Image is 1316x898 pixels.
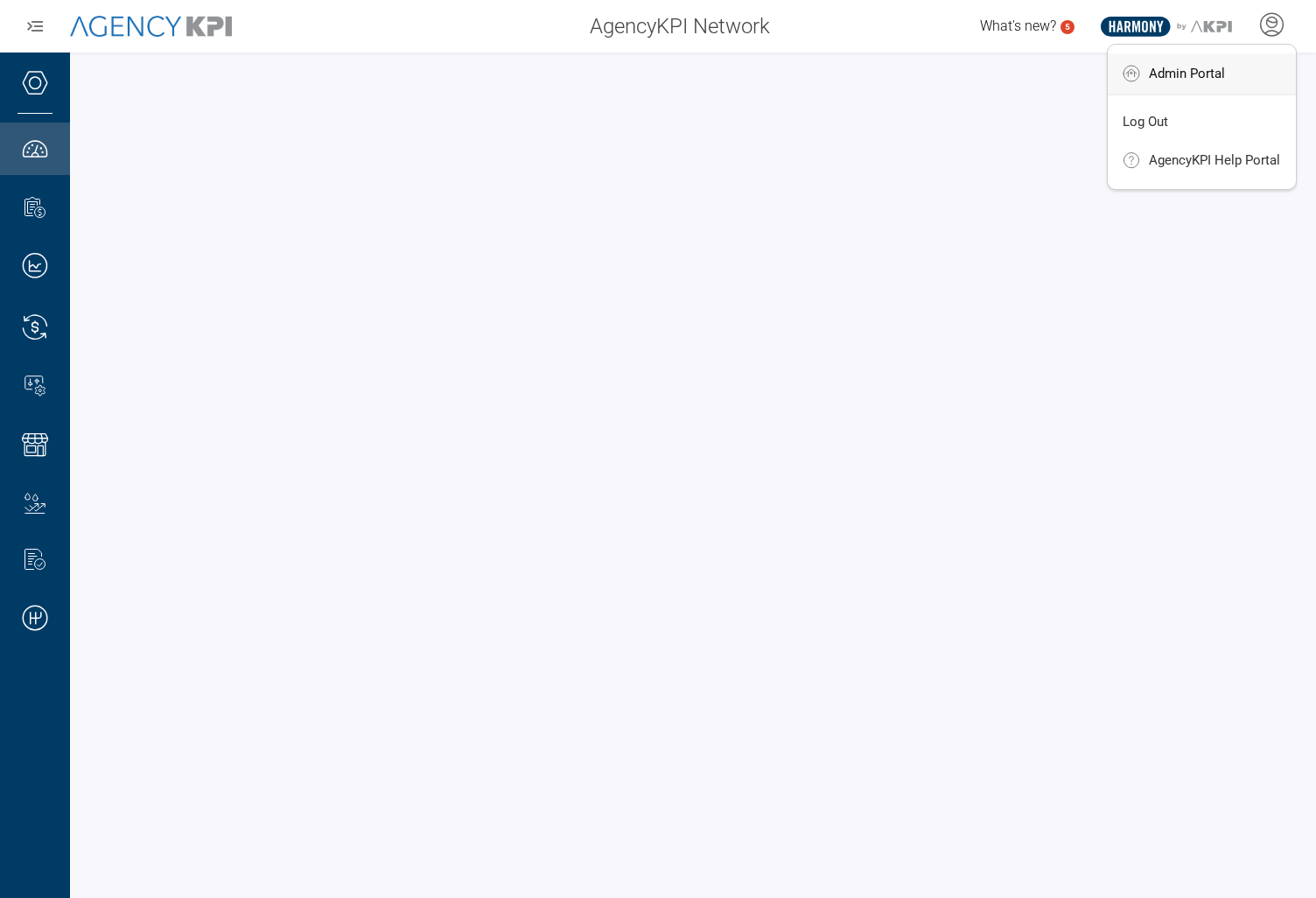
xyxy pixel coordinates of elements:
span: Log Out [1123,115,1168,129]
img: AgencyKPI [70,16,232,36]
span: Admin Portal [1149,67,1225,81]
a: 5 [1060,20,1074,34]
span: What's new? [980,18,1056,34]
span: AgencyKPI Network [590,11,770,42]
text: 5 [1065,22,1070,32]
span: AgencyKPI Help Portal [1149,153,1280,167]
